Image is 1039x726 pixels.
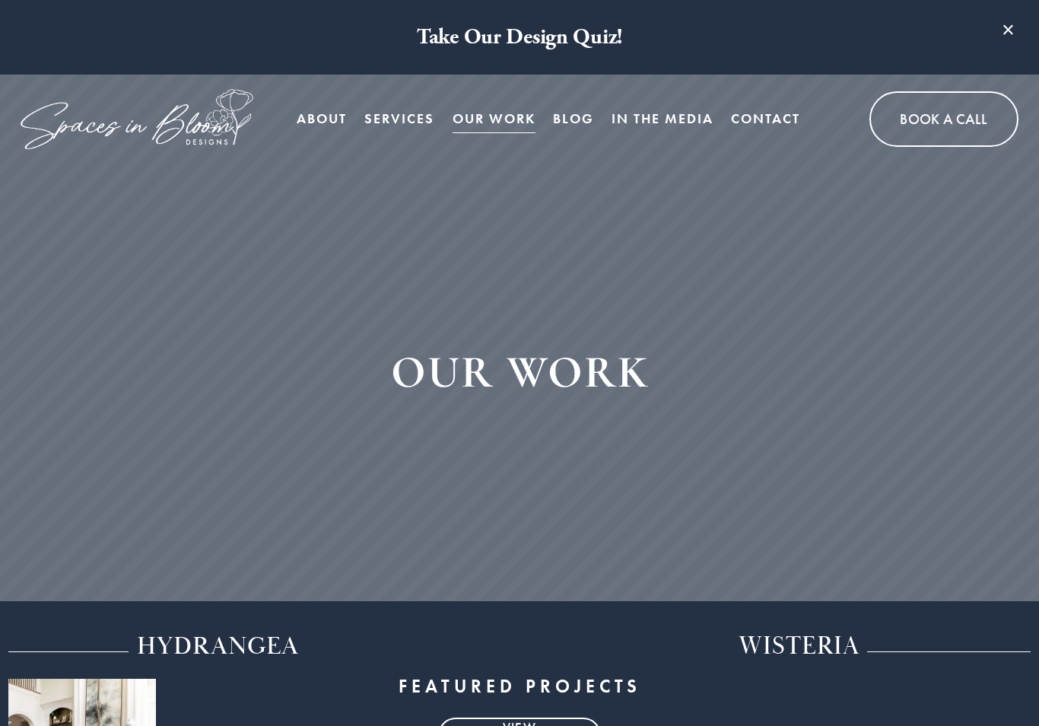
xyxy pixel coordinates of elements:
h2: WISTERIA [739,635,859,659]
a: Blog [553,104,594,135]
a: folder dropdown [364,104,434,135]
a: Contact [731,104,800,135]
h1: OUR WORK [63,342,976,404]
a: In the Media [612,104,713,135]
h3: FEATURED PROJECTS [352,682,688,691]
a: Our Work [453,104,535,135]
span: Services [364,105,434,133]
a: Book A Call [869,91,1018,147]
img: Spaces in Bloom Designs [21,89,253,149]
h2: HYDRANGEA [137,634,299,660]
a: About [297,104,347,135]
